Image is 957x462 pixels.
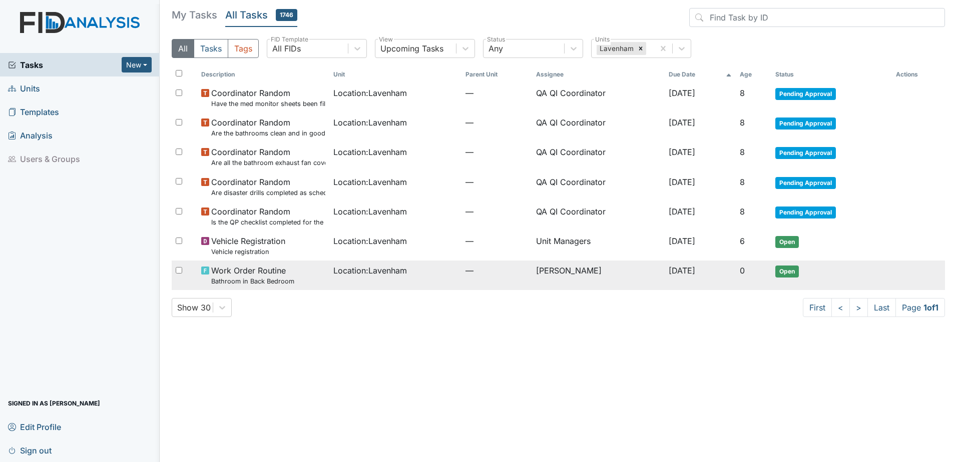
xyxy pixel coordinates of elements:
span: — [465,87,528,99]
span: Coordinator Random Are disaster drills completed as scheduled? [211,176,325,197]
div: Show 30 [177,301,211,313]
th: Toggle SortBy [771,66,892,83]
span: 8 [740,147,745,157]
strong: 1 of 1 [923,302,938,312]
h5: My Tasks [172,8,217,22]
span: Coordinator Random Are all the bathroom exhaust fan covers clean and dust free? [211,146,325,167]
span: 1746 [276,9,297,21]
span: Location : Lavenham [333,176,407,188]
button: Tags [228,39,259,58]
span: Coordinator Random Have the med monitor sheets been filled out? [211,87,325,108]
span: 8 [740,88,745,98]
td: QA QI Coordinator [532,172,664,201]
th: Toggle SortBy [736,66,771,83]
span: Pending Approval [775,117,836,129]
span: [DATE] [669,265,695,275]
span: 6 [740,236,745,246]
span: Pending Approval [775,147,836,159]
button: Tasks [194,39,228,58]
span: Open [775,236,799,248]
td: QA QI Coordinator [532,142,664,171]
span: Pending Approval [775,88,836,100]
span: [DATE] [669,177,695,187]
th: Toggle SortBy [197,66,329,83]
span: [DATE] [669,88,695,98]
h5: All Tasks [225,8,297,22]
small: Are all the bathroom exhaust fan covers clean and dust free? [211,158,325,167]
span: Location : Lavenham [333,205,407,217]
input: Find Task by ID [689,8,945,27]
small: Bathroom in Back Bedroom [211,276,294,286]
span: Units [8,80,40,96]
span: Location : Lavenham [333,116,407,128]
span: Open [775,265,799,277]
span: Vehicle Registration Vehicle registration [211,235,285,256]
span: Signed in as [PERSON_NAME] [8,395,100,411]
span: Edit Profile [8,419,61,434]
a: < [831,298,850,317]
span: Templates [8,104,59,119]
td: [PERSON_NAME] [532,260,664,290]
div: Any [489,42,503,54]
button: New [122,57,152,72]
a: First [803,298,832,317]
span: — [465,235,528,247]
button: All [172,39,194,58]
th: Actions [892,66,942,83]
div: Upcoming Tasks [380,42,443,54]
span: Pending Approval [775,177,836,189]
input: Toggle All Rows Selected [176,70,182,76]
span: — [465,264,528,276]
span: — [465,176,528,188]
small: Have the med monitor sheets been filled out? [211,99,325,108]
small: Is the QP checklist completed for the most recent month? [211,217,325,227]
span: 8 [740,117,745,127]
span: — [465,116,528,128]
span: [DATE] [669,147,695,157]
span: Work Order Routine Bathroom in Back Bedroom [211,264,294,286]
span: Location : Lavenham [333,87,407,99]
span: [DATE] [669,236,695,246]
small: Vehicle registration [211,247,285,256]
th: Toggle SortBy [461,66,532,83]
span: Page [895,298,945,317]
td: QA QI Coordinator [532,112,664,142]
div: All FIDs [272,42,301,54]
div: Type filter [172,39,259,58]
span: 8 [740,206,745,216]
td: QA QI Coordinator [532,201,664,231]
span: Coordinator Random Are the bathrooms clean and in good repair? [211,116,325,138]
td: Unit Managers [532,231,664,260]
span: [DATE] [669,117,695,127]
span: Location : Lavenham [333,146,407,158]
small: Are the bathrooms clean and in good repair? [211,128,325,138]
th: Toggle SortBy [329,66,461,83]
td: QA QI Coordinator [532,83,664,112]
span: 8 [740,177,745,187]
a: > [849,298,868,317]
span: Coordinator Random Is the QP checklist completed for the most recent month? [211,205,325,227]
span: 0 [740,265,745,275]
span: Location : Lavenham [333,264,407,276]
span: [DATE] [669,206,695,216]
nav: task-pagination [803,298,945,317]
span: Sign out [8,442,52,458]
small: Are disaster drills completed as scheduled? [211,188,325,197]
span: Location : Lavenham [333,235,407,247]
span: Pending Approval [775,206,836,218]
span: — [465,205,528,217]
span: Analysis [8,127,53,143]
div: Lavenham [597,42,635,55]
th: Assignee [532,66,664,83]
a: Tasks [8,59,122,71]
th: Toggle SortBy [665,66,736,83]
span: — [465,146,528,158]
a: Last [867,298,896,317]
